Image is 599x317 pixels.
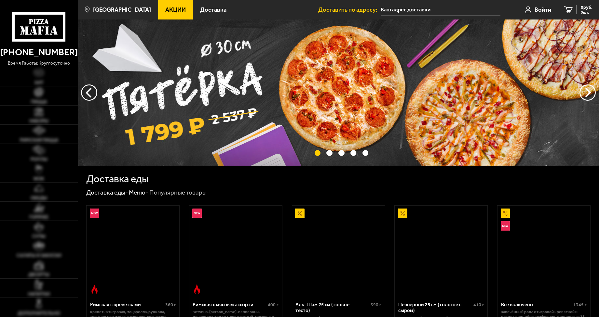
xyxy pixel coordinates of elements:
span: [GEOGRAPHIC_DATA] [93,7,151,13]
button: точки переключения [338,150,344,156]
img: Новинка [90,209,99,218]
span: WOK [34,176,44,181]
span: Супы [32,234,46,239]
a: Доставка еды- [86,189,128,196]
span: Доставка [200,7,226,13]
span: 410 г [473,302,484,308]
div: Пепперони 25 см (толстое с сыром) [398,302,472,314]
img: Акционный [501,209,510,218]
a: НовинкаОстрое блюдоРимская с мясным ассорти [189,206,282,297]
img: Акционный [398,209,407,218]
div: Аль-Шам 25 см (тонкое тесто) [295,302,369,314]
button: точки переключения [362,150,368,156]
div: Римская с мясным ассорти [193,302,266,308]
span: Десерты [28,272,49,277]
span: Напитки [28,292,50,297]
h1: Доставка еды [86,174,149,184]
img: Острое блюдо [90,285,99,294]
span: 390 г [371,302,381,308]
span: Наборы [29,119,48,123]
img: Новинка [192,209,202,218]
span: 1345 г [573,302,587,308]
div: Популярные товары [149,189,207,197]
span: Римская пицца [20,138,58,143]
a: Меню- [129,189,148,196]
div: Римская с креветками [90,302,164,308]
button: точки переключения [315,150,320,156]
img: Новинка [501,221,510,231]
div: Всё включено [501,302,572,308]
span: Салаты и закуски [17,253,61,258]
span: Обеды [31,196,47,200]
a: НовинкаОстрое блюдоРимская с креветками [87,206,179,297]
span: 0 шт. [581,10,592,14]
span: Дополнительно [18,311,60,316]
input: Ваш адрес доставки [381,4,500,16]
button: точки переключения [350,150,356,156]
button: точки переключения [326,150,332,156]
span: Хит [34,80,44,85]
span: Акции [165,7,186,13]
a: АкционныйНовинкаВсё включено [497,206,590,297]
button: предыдущий [579,84,596,101]
span: 400 г [268,302,279,308]
a: АкционныйАль-Шам 25 см (тонкое тесто) [292,206,385,297]
span: Горячее [29,215,48,220]
a: АкционныйПепперони 25 см (толстое с сыром) [395,206,487,297]
span: 0 руб. [581,5,592,10]
span: Войти [535,7,551,13]
span: Пицца [31,99,47,104]
img: Острое блюдо [192,285,202,294]
span: 360 г [165,302,176,308]
span: Доставить по адресу: [318,7,381,13]
button: следующий [81,84,97,101]
img: Акционный [295,209,305,218]
span: Роллы [31,157,48,162]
